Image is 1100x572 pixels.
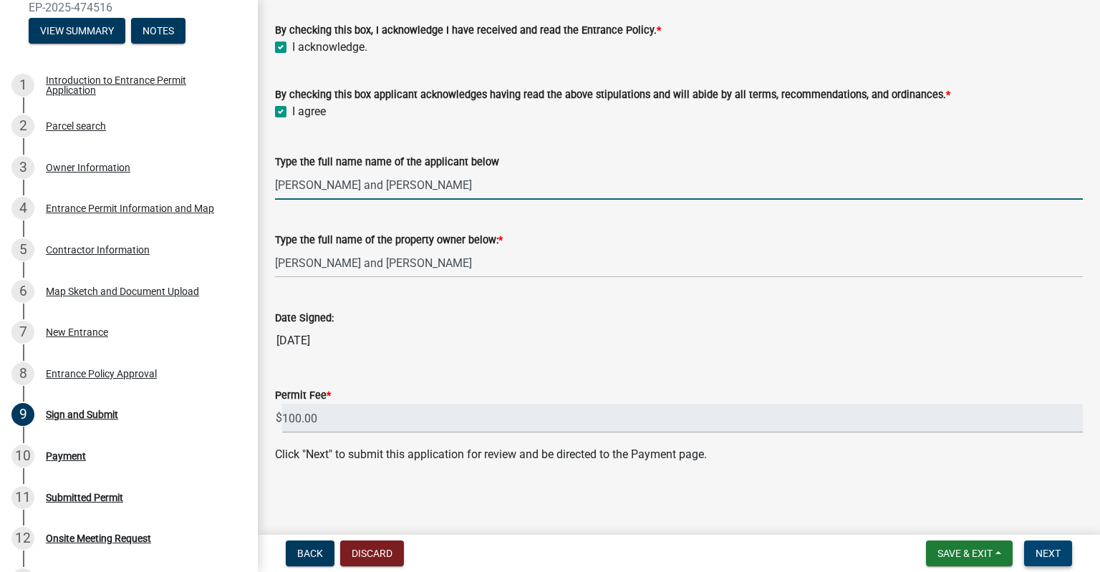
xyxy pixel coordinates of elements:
button: Discard [340,541,404,566]
label: I acknowledge. [292,39,367,56]
div: 6 [11,280,34,303]
p: Click "Next" to submit this application for review and be directed to the Payment page. [275,446,1083,463]
div: 8 [11,362,34,385]
div: 11 [11,486,34,509]
div: Parcel search [46,121,106,131]
div: Map Sketch and Document Upload [46,286,199,296]
div: Entrance Policy Approval [46,369,157,379]
div: 12 [11,527,34,550]
div: 9 [11,403,34,426]
div: Entrance Permit Information and Map [46,203,214,213]
label: Permit Fee [275,391,331,401]
button: Save & Exit [926,541,1013,566]
div: Payment [46,451,86,461]
wm-modal-confirm: Summary [29,26,125,37]
div: 7 [11,321,34,344]
span: Save & Exit [937,548,993,559]
span: Back [297,548,323,559]
label: By checking this box, I acknowledge I have received and read the Entrance Policy. [275,26,661,36]
div: Owner Information [46,163,130,173]
label: Type the full name of the property owner below: [275,236,503,246]
div: Introduction to Entrance Permit Application [46,75,235,95]
label: Date Signed: [275,314,334,324]
span: Next [1036,548,1061,559]
span: $ [275,404,283,433]
div: New Entrance [46,327,108,337]
button: View Summary [29,18,125,44]
div: 3 [11,156,34,179]
div: 10 [11,445,34,467]
div: 1 [11,74,34,97]
div: 2 [11,115,34,137]
div: 4 [11,197,34,220]
wm-modal-confirm: Notes [131,26,185,37]
label: I agree [292,103,326,120]
div: Sign and Submit [46,409,118,420]
button: Next [1024,541,1072,566]
button: Back [286,541,334,566]
div: Submitted Permit [46,493,123,503]
button: Notes [131,18,185,44]
label: By checking this box applicant acknowledges having read the above stipulations and will abide by ... [275,90,950,100]
label: Type the full name name of the applicant below [275,157,499,168]
div: Contractor Information [46,245,150,255]
div: 5 [11,238,34,261]
div: Onsite Meeting Request [46,533,151,543]
span: EP-2025-474516 [29,1,229,14]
